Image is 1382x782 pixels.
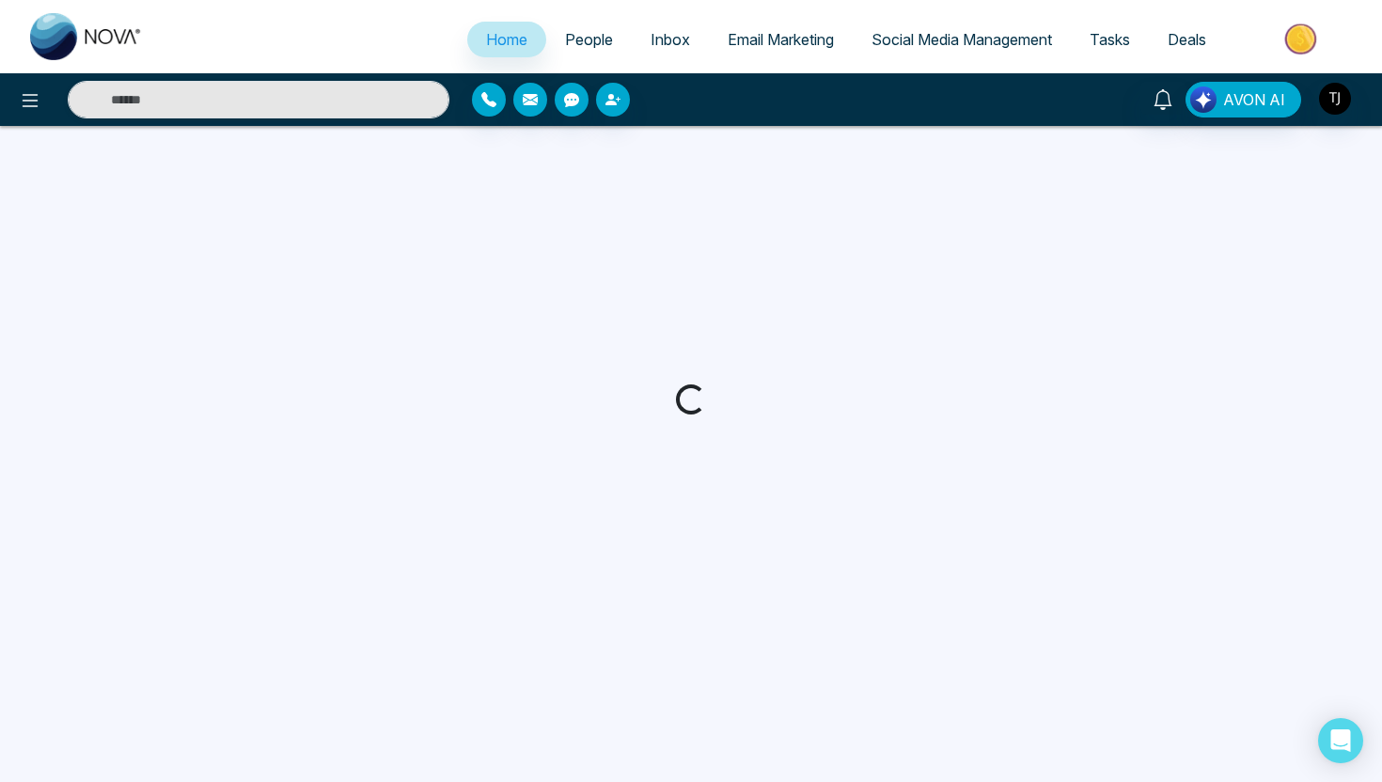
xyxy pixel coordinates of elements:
span: Social Media Management [872,30,1052,49]
div: Open Intercom Messenger [1318,718,1363,763]
span: Deals [1168,30,1206,49]
a: People [546,22,632,57]
a: Email Marketing [709,22,853,57]
img: Lead Flow [1190,86,1217,113]
span: People [565,30,613,49]
span: Home [486,30,527,49]
img: User Avatar [1319,83,1351,115]
span: Tasks [1090,30,1130,49]
a: Home [467,22,546,57]
span: Inbox [651,30,690,49]
span: Email Marketing [728,30,834,49]
a: Tasks [1071,22,1149,57]
img: Market-place.gif [1234,18,1371,60]
img: Nova CRM Logo [30,13,143,60]
span: AVON AI [1223,88,1285,111]
a: Deals [1149,22,1225,57]
a: Inbox [632,22,709,57]
a: Social Media Management [853,22,1071,57]
button: AVON AI [1186,82,1301,117]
